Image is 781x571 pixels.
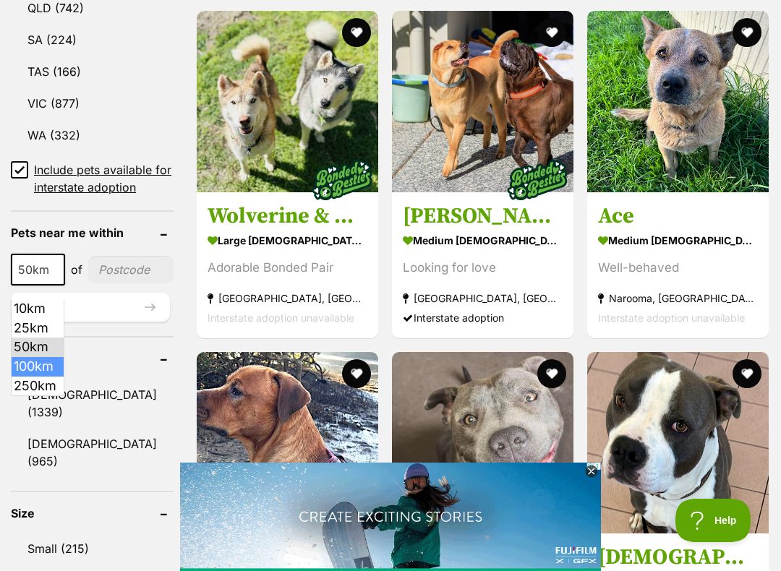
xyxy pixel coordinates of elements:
img: Wolverine & Koda - Siberian Husky Dog [197,11,378,192]
span: Include pets available for interstate adoption [34,161,174,196]
strong: medium [DEMOGRAPHIC_DATA] Dog [403,230,563,251]
img: Zeus - Staffordshire Terrier Dog [587,352,769,533]
h3: [PERSON_NAME] & [PERSON_NAME] [403,202,563,230]
span: 50km [11,254,65,285]
strong: large [DEMOGRAPHIC_DATA] Dog [208,230,367,251]
img: bonded besties [306,144,378,216]
li: 50km [12,338,64,357]
a: Small (215) [11,533,174,564]
header: Size [11,507,174,520]
div: Interstate adoption [403,308,563,327]
img: Manu - American Staffordshire Terrier Dog [392,352,573,533]
a: TAS (166) [11,56,174,87]
a: Include pets available for interstate adoption [11,161,174,196]
iframe: Advertisement [127,499,654,564]
img: Ace - Australian Cattledog [587,11,769,192]
strong: [GEOGRAPHIC_DATA], [GEOGRAPHIC_DATA] [208,288,367,308]
img: bonded besties [501,144,573,216]
button: favourite [733,18,761,47]
span: Interstate adoption unavailable [208,312,354,324]
img: Wally - Kelpie x Rhodesian Ridgeback Dog [197,352,378,533]
span: Interstate adoption unavailable [598,312,745,324]
a: WA (332) [11,120,174,150]
span: of [71,261,82,278]
div: Well-behaved [598,258,758,278]
li: 10km [12,299,64,319]
a: VIC (877) [11,88,174,119]
img: Molly & Sid - Shar Pei Dog [392,11,573,192]
h3: [DEMOGRAPHIC_DATA] [598,544,758,571]
span: 50km [12,259,64,280]
a: [PERSON_NAME] & [PERSON_NAME] medium [DEMOGRAPHIC_DATA] Dog Looking for love [GEOGRAPHIC_DATA], [... [392,192,573,338]
button: Update [11,293,170,322]
strong: [GEOGRAPHIC_DATA], [GEOGRAPHIC_DATA] [403,288,563,308]
input: postcode [88,256,174,283]
li: 250km [12,377,64,396]
h3: Ace [598,202,758,230]
h3: Wolverine & Koda [208,202,367,230]
strong: medium [DEMOGRAPHIC_DATA] Dog [598,230,758,251]
header: Pets near me within [11,226,174,239]
li: 25km [12,319,64,338]
div: Looking for love [403,258,563,278]
a: Ace medium [DEMOGRAPHIC_DATA] Dog Well-behaved Narooma, [GEOGRAPHIC_DATA] Interstate adoption una... [587,192,769,338]
li: 100km [12,357,64,377]
header: Gender [11,352,174,365]
a: Wolverine & Koda large [DEMOGRAPHIC_DATA] Dog Adorable Bonded Pair [GEOGRAPHIC_DATA], [GEOGRAPHIC... [197,192,378,338]
strong: Narooma, [GEOGRAPHIC_DATA] [598,288,758,308]
button: favourite [733,359,761,388]
iframe: Help Scout Beacon - Open [675,499,752,542]
button: favourite [342,18,371,47]
button: favourite [342,359,371,388]
a: [DEMOGRAPHIC_DATA] (1339) [11,379,174,427]
button: favourite [537,359,566,388]
button: favourite [537,18,566,47]
a: [DEMOGRAPHIC_DATA] (965) [11,429,174,476]
a: SA (224) [11,25,174,55]
div: Adorable Bonded Pair [208,258,367,278]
